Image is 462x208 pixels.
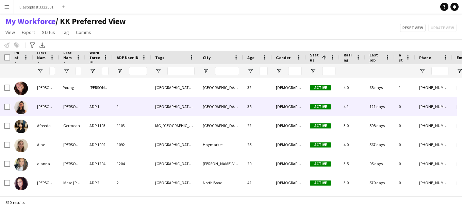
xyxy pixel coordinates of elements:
div: [PERSON_NAME] [59,97,85,116]
span: Last job [369,52,382,63]
span: Active [310,180,331,186]
div: [GEOGRAPHIC_DATA], [GEOGRAPHIC_DATA], Ryde Response Team [151,97,199,116]
span: ADP User ID [117,55,138,60]
div: [PERSON_NAME] [85,78,113,97]
img: Adele Young [14,82,28,95]
div: 567 days [365,135,395,154]
div: [DEMOGRAPHIC_DATA] [272,116,306,135]
div: [GEOGRAPHIC_DATA] [199,116,243,135]
div: [GEOGRAPHIC_DATA] [199,97,243,116]
span: Workforce ID [89,50,100,65]
div: 0 [395,116,415,135]
div: [DEMOGRAPHIC_DATA] [272,154,306,173]
div: [PERSON_NAME] [33,78,59,97]
input: Gender Filter Input [288,67,302,75]
div: 95 days [365,154,395,173]
div: [DEMOGRAPHIC_DATA] [272,78,306,97]
input: Workforce ID Filter Input [102,67,109,75]
div: [PERSON_NAME] [33,173,59,192]
div: North Bondi [199,173,243,192]
div: 0 [395,173,415,192]
span: Status [42,29,55,35]
span: Photo [14,50,21,65]
div: ADP 1092 [85,135,113,154]
img: Alejandra Mesa Jaramillo [14,177,28,190]
span: Last Name [63,50,73,65]
span: Rating [344,52,353,63]
div: 3.0 [340,173,365,192]
div: [PERSON_NAME] Vale South [199,154,243,173]
div: 38 [243,97,272,116]
div: 1 [395,78,415,97]
div: 42 [243,173,272,192]
app-action-btn: Export XLSX [38,41,46,49]
button: Open Filter Menu [247,68,253,74]
div: [GEOGRAPHIC_DATA], [GEOGRAPHIC_DATA] [151,154,199,173]
button: Open Filter Menu [63,68,69,74]
div: 570 days [365,173,395,192]
button: Open Filter Menu [155,68,161,74]
div: 598 days [365,116,395,135]
span: Gender [276,55,291,60]
span: Active [310,161,331,167]
div: [GEOGRAPHIC_DATA], [GEOGRAPHIC_DATA] [151,135,199,154]
div: 3.5 [340,154,365,173]
div: [PHONE_NUMBER] [415,78,452,97]
div: 22 [243,116,272,135]
span: 1204 [117,161,125,166]
div: [DEMOGRAPHIC_DATA] [272,135,306,154]
button: Open Filter Menu [203,68,209,74]
div: 4.1 [340,97,365,116]
a: Comms [73,28,94,37]
input: ADP User ID Filter Input [129,67,147,75]
img: alanna ibrahim [14,158,28,171]
span: City [203,55,211,60]
span: Comms [76,29,91,35]
div: 32 [243,78,272,97]
img: Aine Lavelle [14,139,28,152]
div: 25 [243,135,272,154]
div: Mesa [PERSON_NAME] [59,173,85,192]
a: My Workforce [5,16,55,27]
div: 0 [395,97,415,116]
span: 1 [117,104,119,109]
div: [PERSON_NAME] [33,97,59,116]
span: 2 [117,180,119,185]
span: Active [310,123,331,128]
input: Last Name Filter Input [76,67,81,75]
div: Haymarket [199,135,243,154]
div: [GEOGRAPHIC_DATA], [GEOGRAPHIC_DATA] [151,78,199,97]
div: 4.0 [340,78,365,97]
button: Open Filter Menu [276,68,282,74]
span: Export [22,29,35,35]
div: 4.0 [340,135,365,154]
div: Young [59,78,85,97]
div: ADP 1103 [85,116,113,135]
button: Elastoplast 3322501 [14,0,59,14]
div: [GEOGRAPHIC_DATA], [GEOGRAPHIC_DATA] [151,173,199,192]
button: Open Filter Menu [89,68,96,74]
div: ADP 1204 [85,154,113,173]
a: Tag [59,28,72,37]
span: 1092 [117,142,125,147]
div: Aine [33,135,59,154]
input: City Filter Input [215,67,239,75]
img: Afreeda Germean [14,120,28,133]
app-action-btn: Advanced filters [28,41,36,49]
input: Age Filter Input [260,67,268,75]
div: 20 [243,154,272,173]
button: Open Filter Menu [117,68,123,74]
span: Phone [419,55,431,60]
span: View [5,29,15,35]
button: Open Filter Menu [310,68,316,74]
span: Status [310,52,319,63]
div: alanna [33,154,59,173]
div: 3.0 [340,116,365,135]
span: Tags [155,55,164,60]
span: 1103 [117,123,125,128]
div: 0 [395,135,415,154]
div: 0 [395,154,415,173]
input: Tags Filter Input [167,67,195,75]
span: Active [310,142,331,148]
div: ADP 2 [85,173,113,192]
